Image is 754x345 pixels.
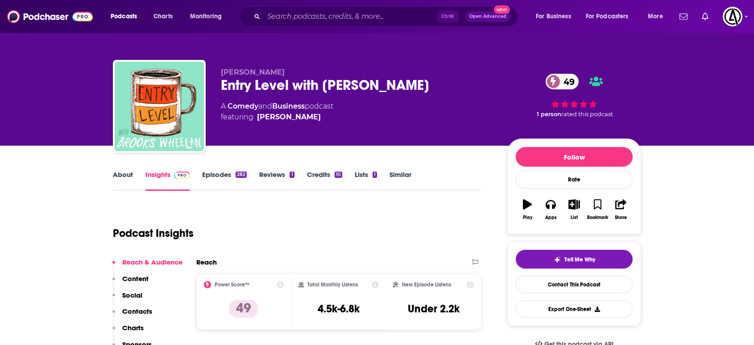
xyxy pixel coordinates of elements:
span: For Business [536,10,571,23]
button: tell me why sparkleTell Me Why [516,250,633,269]
a: Business [272,102,305,110]
button: open menu [104,9,149,24]
button: Apps [539,194,562,226]
div: Search podcasts, credits, & more... [248,6,526,27]
a: Charts [148,9,178,24]
span: Ctrl K [437,11,458,22]
h1: Podcast Insights [113,227,194,240]
button: List [563,194,586,226]
span: Logged in as AndieWhite124 [723,7,742,26]
a: About [113,170,133,191]
span: 49 [555,74,579,89]
div: Play [523,215,532,220]
a: Reviews1 [259,170,294,191]
a: InsightsPodchaser Pro [145,170,190,191]
a: Show notifications dropdown [698,9,712,24]
button: Charts [112,324,144,340]
button: Open AdvancedNew [465,11,510,22]
h2: New Episode Listens [402,282,451,288]
button: Play [516,194,539,226]
div: Rate [516,170,633,189]
input: Search podcasts, credits, & more... [264,9,437,24]
div: 1 [373,172,377,178]
span: More [648,10,663,23]
button: open menu [184,9,233,24]
div: A podcast [221,101,333,122]
button: Follow [516,147,633,167]
span: [PERSON_NAME] [221,68,285,76]
div: Share [615,215,627,220]
h2: Power Score™ [215,282,249,288]
a: Credits10 [307,170,342,191]
a: Show notifications dropdown [676,9,691,24]
p: Content [122,274,149,283]
div: Apps [545,215,557,220]
img: Entry Level with Brooks Wheelan [115,62,204,151]
div: 49 1 personrated this podcast [507,68,641,123]
button: open menu [530,9,582,24]
img: tell me why sparkle [554,256,561,263]
div: 10 [335,172,342,178]
p: 49 [229,300,258,318]
h3: Under 2.2k [408,302,460,316]
span: featuring [221,112,333,122]
img: Podchaser Pro [174,172,190,179]
span: New [494,5,510,14]
div: 1 [290,172,294,178]
img: User Profile [723,7,742,26]
h2: Reach [196,258,217,266]
a: 49 [546,74,579,89]
button: open menu [580,9,642,24]
span: Open Advanced [469,14,506,19]
a: Episodes282 [202,170,247,191]
button: Share [609,194,633,226]
p: Charts [122,324,144,332]
button: Content [112,274,149,291]
button: Reach & Audience [112,258,182,274]
span: rated this podcast [561,111,613,118]
h3: 4.5k-6.8k [318,302,360,316]
a: Similar [389,170,411,191]
p: Contacts [122,307,152,316]
button: open menu [642,9,674,24]
span: Charts [153,10,173,23]
span: 1 person [537,111,561,118]
div: List [571,215,578,220]
div: Bookmark [587,215,608,220]
a: Brooks Wheelan [257,112,321,122]
p: Social [122,291,142,299]
p: Reach & Audience [122,258,182,266]
img: Podchaser - Follow, Share and Rate Podcasts [7,8,93,25]
h2: Total Monthly Listens [307,282,358,288]
button: Bookmark [586,194,609,226]
a: Comedy [228,102,258,110]
span: Tell Me Why [564,256,595,263]
span: Podcasts [111,10,137,23]
div: 282 [236,172,247,178]
span: For Podcasters [586,10,629,23]
button: Social [112,291,142,307]
button: Export One-Sheet [516,300,633,318]
span: Monitoring [190,10,222,23]
button: Show profile menu [723,7,742,26]
button: Contacts [112,307,152,324]
a: Lists1 [355,170,377,191]
span: and [258,102,272,110]
a: Contact This Podcast [516,276,633,293]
